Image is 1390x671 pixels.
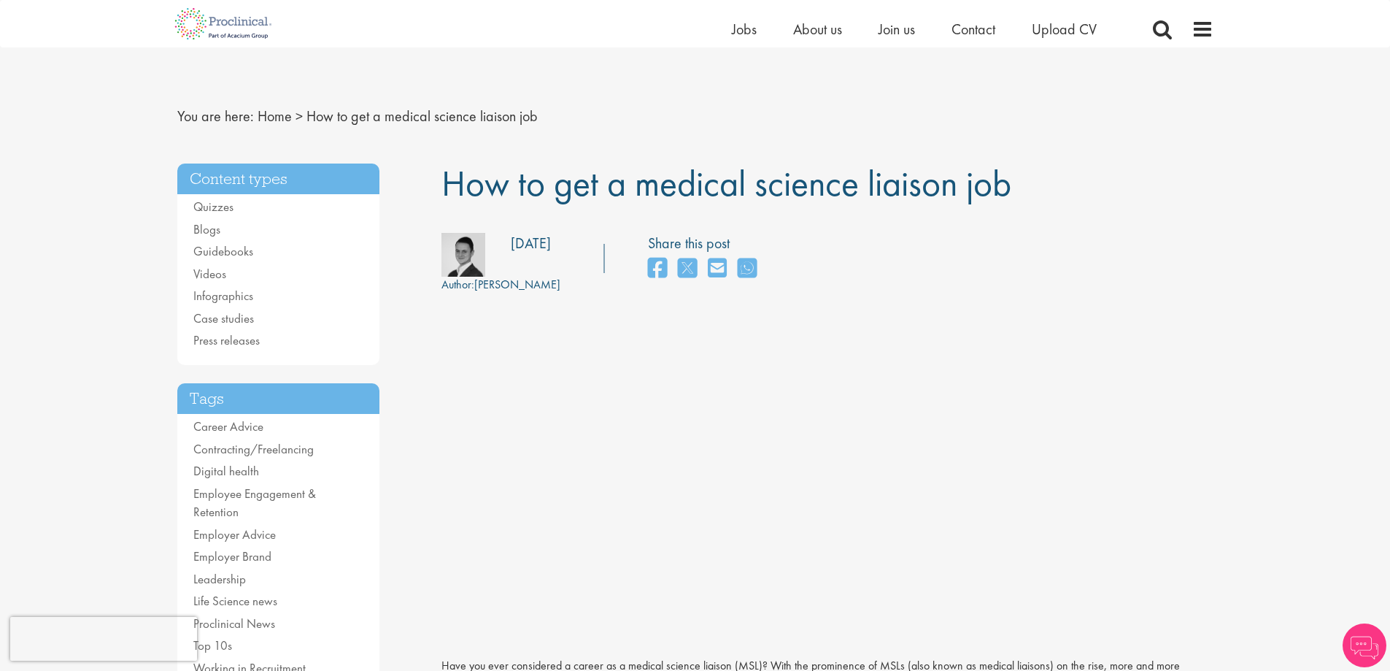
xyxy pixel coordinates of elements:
[1343,624,1386,667] img: Chatbot
[648,253,667,285] a: share on facebook
[193,332,260,348] a: Press releases
[193,221,220,237] a: Blogs
[258,107,292,126] a: breadcrumb link
[732,20,757,39] a: Jobs
[793,20,842,39] a: About us
[177,107,254,126] span: You are here:
[193,593,277,609] a: Life Science news
[648,233,764,254] label: Share this post
[441,277,474,292] span: Author:
[441,331,1025,653] iframe: How to become a medical science liaison
[177,164,380,195] h3: Content types
[678,253,697,285] a: share on twitter
[193,548,271,564] a: Employer Brand
[441,160,1011,207] span: How to get a medical science liaison job
[441,277,560,294] div: [PERSON_NAME]
[193,637,232,653] a: Top 10s
[738,253,757,285] a: share on whats app
[296,107,303,126] span: >
[193,441,314,457] a: Contracting/Freelancing
[193,288,253,304] a: Infographics
[193,526,276,542] a: Employer Advice
[193,310,254,326] a: Case studies
[441,233,485,277] img: bdc0b4ec-42d7-4011-3777-08d5c2039240
[511,233,551,254] div: [DATE]
[193,616,275,632] a: Proclinical News
[193,486,316,521] a: Employee Engagement & Retention
[193,463,259,479] a: Digital health
[193,243,253,259] a: Guidebooks
[193,266,226,282] a: Videos
[708,253,727,285] a: share on email
[306,107,538,126] span: How to get a medical science liaison job
[177,383,380,415] h3: Tags
[193,199,233,215] a: Quizzes
[951,20,995,39] a: Contact
[1032,20,1097,39] a: Upload CV
[193,571,246,587] a: Leadership
[879,20,915,39] a: Join us
[193,418,263,434] a: Career Advice
[10,617,197,661] iframe: reCAPTCHA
